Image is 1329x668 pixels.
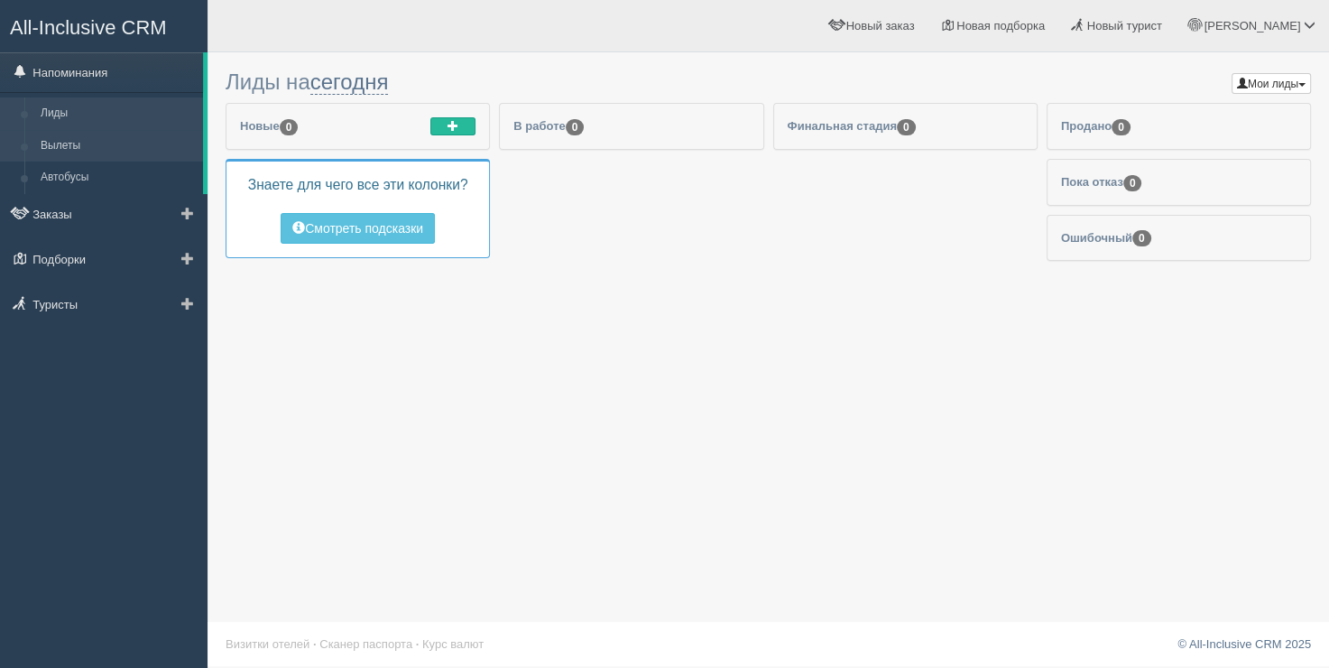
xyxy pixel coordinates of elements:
span: 0 [1123,175,1142,191]
span: · [416,637,420,651]
span: Пока отказ [1061,175,1142,189]
a: Визитки отелей [226,637,309,651]
span: Финальная стадия [788,119,916,133]
h3: Лиды на [226,70,1311,94]
a: Сканер паспорта [319,637,412,651]
a: сегодня [310,70,389,95]
span: 0 [280,119,299,135]
span: · [313,637,317,651]
span: 0 [566,119,585,135]
a: All-Inclusive CRM [1,1,207,51]
span: Ошибочный [1061,231,1151,245]
span: 0 [1112,119,1131,135]
span: 0 [897,119,916,135]
span: Новый заказ [846,19,915,32]
span: Знаете для чего все эти колонки? [248,177,468,192]
button: Смотреть подсказки [281,213,435,244]
span: [PERSON_NAME] [1204,19,1300,32]
a: Курс валют [422,637,484,651]
a: Вылеты [32,130,203,162]
span: 0 [1132,230,1151,246]
a: Лиды [32,97,203,130]
span: All-Inclusive CRM [10,16,167,39]
span: Новые [240,119,298,133]
span: В работе [513,119,584,133]
span: Продано [1061,119,1131,133]
a: © All-Inclusive CRM 2025 [1177,637,1311,651]
span: Новый турист [1087,19,1162,32]
button: Мои лиды [1232,73,1311,94]
a: Автобусы [32,162,203,194]
span: Новая подборка [956,19,1045,32]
